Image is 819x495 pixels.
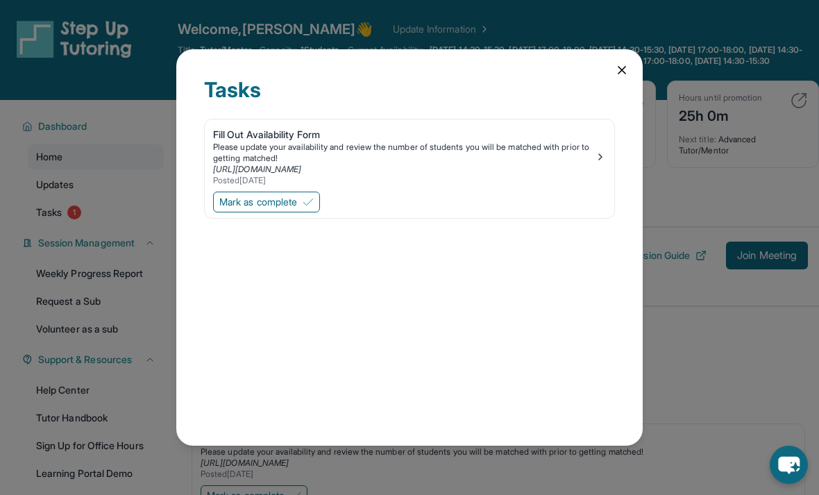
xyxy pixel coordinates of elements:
[219,195,297,209] span: Mark as complete
[770,446,808,484] button: chat-button
[303,196,314,208] img: Mark as complete
[205,119,614,189] a: Fill Out Availability FormPlease update your availability and review the number of students you w...
[213,192,320,212] button: Mark as complete
[213,175,595,186] div: Posted [DATE]
[213,128,595,142] div: Fill Out Availability Form
[213,142,595,164] div: Please update your availability and review the number of students you will be matched with prior ...
[204,77,615,119] div: Tasks
[213,164,301,174] a: [URL][DOMAIN_NAME]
